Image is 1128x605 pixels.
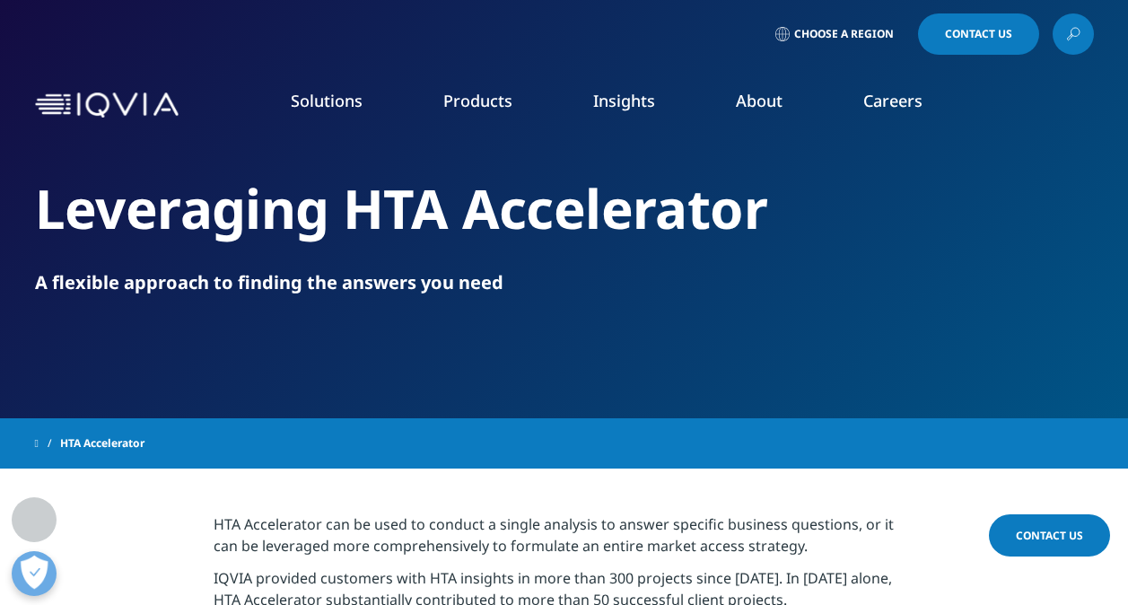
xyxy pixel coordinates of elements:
p: A flexible approach to finding the answers you need [35,270,1094,295]
img: IQVIA Healthcare Information Technology and Pharma Clinical Research Company [35,92,179,118]
nav: Primary [186,63,1094,147]
span: Contact Us [945,29,1012,39]
a: Solutions [291,90,363,111]
h2: Leveraging HTA Accelerator [35,175,1094,242]
p: HTA Accelerator can be used to conduct a single analysis to answer specific business questions, o... [214,513,914,567]
a: About [736,90,783,111]
a: Products [443,90,512,111]
a: Careers [863,90,923,111]
span: Contact Us [1016,528,1083,543]
button: Open Preferences [12,551,57,596]
a: Contact Us [918,13,1039,55]
span: HTA Accelerator [60,427,144,460]
span: Choose a Region [794,27,894,41]
a: Insights [593,90,655,111]
a: Contact Us [989,514,1110,557]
